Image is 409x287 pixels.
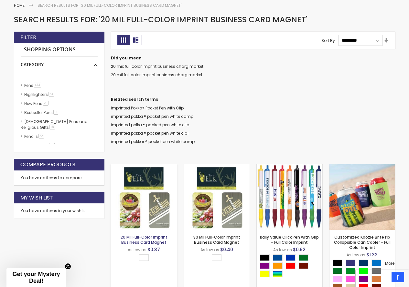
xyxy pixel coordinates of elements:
a: Imprinted Pokka® Pocket Pen with Clip [111,105,184,111]
span: 474 [34,83,41,87]
a: Pencils22 [23,134,46,139]
label: Sort By [321,37,335,43]
div: Select A Color [139,254,152,262]
dt: Did you mean [111,56,395,61]
img: 30 Mil Full-Color Imprint Business Card Magnet [184,164,250,230]
strong: Compare Products [20,161,75,168]
div: Assorted [273,271,283,277]
span: Search results for: '20 Mil Full-Color Imprint Business Card Magnet' [14,14,307,25]
div: Orange [273,262,283,269]
span: 11 [49,143,55,148]
span: As low as [200,247,219,252]
a: Customized Koozie Brite Pix Collapsible Can Cooler - Full Color Imprint [329,164,395,169]
iframe: Google Customer Reviews [356,270,409,287]
a: imprinted pokka ® pocket pen white camp [111,114,193,119]
a: New Pens20 [23,101,51,106]
strong: Search results for: '20 Mil Full-Color Imprint Business Card Magnet' [38,3,181,8]
button: Close teaser [65,263,71,270]
div: Green [333,268,342,274]
a: Rally Value Click Pen with Grip - Full Color Imprint [257,164,322,169]
span: $0.40 [220,246,233,253]
span: $1.32 [366,251,378,258]
div: Kelly Green [346,268,355,274]
div: Select A Color [212,254,225,262]
a: Customized Koozie Brite Pix Collapsible Can Cooler - Full Color Imprint [334,234,391,250]
img: 20 Mil Full-Color Imprint Business Card Magnet [111,164,177,230]
span: $0.37 [147,246,160,253]
div: Black [333,260,342,266]
a: imprinted polka ® packed pen white clip [111,122,189,128]
a: Home [14,3,25,8]
div: White [139,254,149,261]
div: Yellow [260,271,270,277]
div: You have no items to compare. [14,170,104,186]
span: 23 [48,92,54,97]
div: Navy Blue [359,260,368,266]
a: 20 Mil Full-Color Imprint Business Card Magnet [111,164,177,169]
span: As low as [347,252,365,258]
strong: Grid [117,35,130,45]
span: As low as [128,247,146,252]
a: imprinted pokkar ® pocket pen white camp [111,139,195,144]
div: Blue [286,254,296,261]
div: Royal Blue [346,260,355,266]
a: Bestseller Pens9 [23,110,60,115]
span: 18 [49,125,55,129]
a: 30 Mil Full-Color Imprint Business Card Magnet [193,234,240,245]
div: Black [260,254,270,261]
a: Pens474 [23,83,44,88]
div: Blue Light [371,260,381,266]
a: 20 Mil Full-Color Imprint Business Card Magnet [121,234,167,245]
div: Purple [260,262,270,269]
div: Lime Green [359,268,368,274]
a: More [384,260,395,267]
span: 20 [43,101,48,106]
a: [DEMOGRAPHIC_DATA] Pens and Religious Gifts18 [21,119,88,130]
div: Maroon [299,262,308,269]
div: You have no items in your wish list. [21,208,98,213]
span: More [385,261,394,266]
a: 20 mil full color imprint business charg market [111,72,202,77]
a: Rally Value Click Pen with Grip - Full Color Imprint [260,234,319,245]
strong: Filter [20,34,36,41]
img: Customized Koozie Brite Pix Collapsible Can Cooler - Full Color Imprint [329,164,395,230]
span: Get your Mystery Deal! [12,271,60,284]
a: 30 Mil Full-Color Imprint Business Card Magnet [184,164,250,169]
div: Get your Mystery Deal!Close teaser [6,268,66,287]
strong: Shopping Options [21,43,98,57]
a: hp-featured11 [23,143,57,148]
div: Pink [346,276,355,282]
span: 9 [53,110,58,115]
div: Green [299,254,308,261]
span: 22 [38,134,44,138]
div: White [212,254,221,261]
div: Light Pink [333,276,342,282]
div: Category [21,57,98,68]
a: Highlighters23 [23,92,56,97]
a: 20 mix full color imprint business charg market [111,64,203,69]
dt: Related search terms [111,97,395,102]
a: imprinted pokka ® pocket pen white clai [111,130,188,136]
img: Rally Value Click Pen with Grip - Full Color Imprint [257,164,322,230]
strong: My Wish List [20,194,53,201]
div: Select A Color [260,254,322,279]
div: Red [286,262,296,269]
span: As low as [273,247,292,252]
span: $0.92 [293,246,306,253]
div: Grey [371,268,381,274]
div: Dark Blue [273,254,283,261]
